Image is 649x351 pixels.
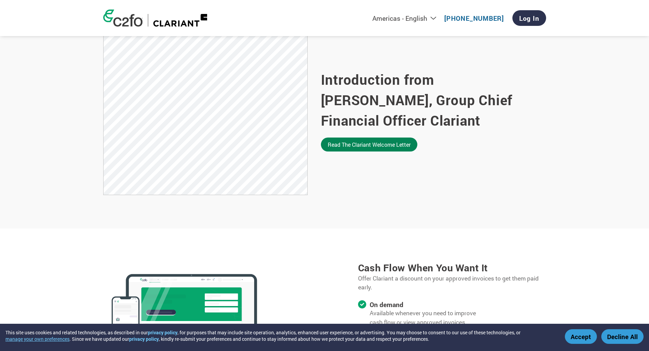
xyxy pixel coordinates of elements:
button: Accept [565,329,597,344]
p: Offer Clariant a discount on your approved invoices to get them paid early. [358,274,546,292]
a: [PHONE_NUMBER] [444,14,504,22]
button: Decline All [601,329,644,344]
div: This site uses cookies and related technologies, as described in our , for purposes that may incl... [5,329,555,342]
img: Clariant [153,14,207,27]
h3: Cash flow when you want it [358,261,546,274]
a: Read the Clariant welcome letter [321,138,417,151]
a: privacy policy [129,336,159,342]
a: privacy policy [148,329,177,336]
a: Log In [512,10,546,26]
h4: On demand [370,300,490,309]
h2: Introduction from [PERSON_NAME], Group Chief Financial Officer Clariant [321,69,546,131]
p: Available whenever you need to improve cash flow or view approved invoices [370,309,490,327]
button: manage your own preferences [5,336,69,342]
img: c2fo logo [103,10,143,27]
